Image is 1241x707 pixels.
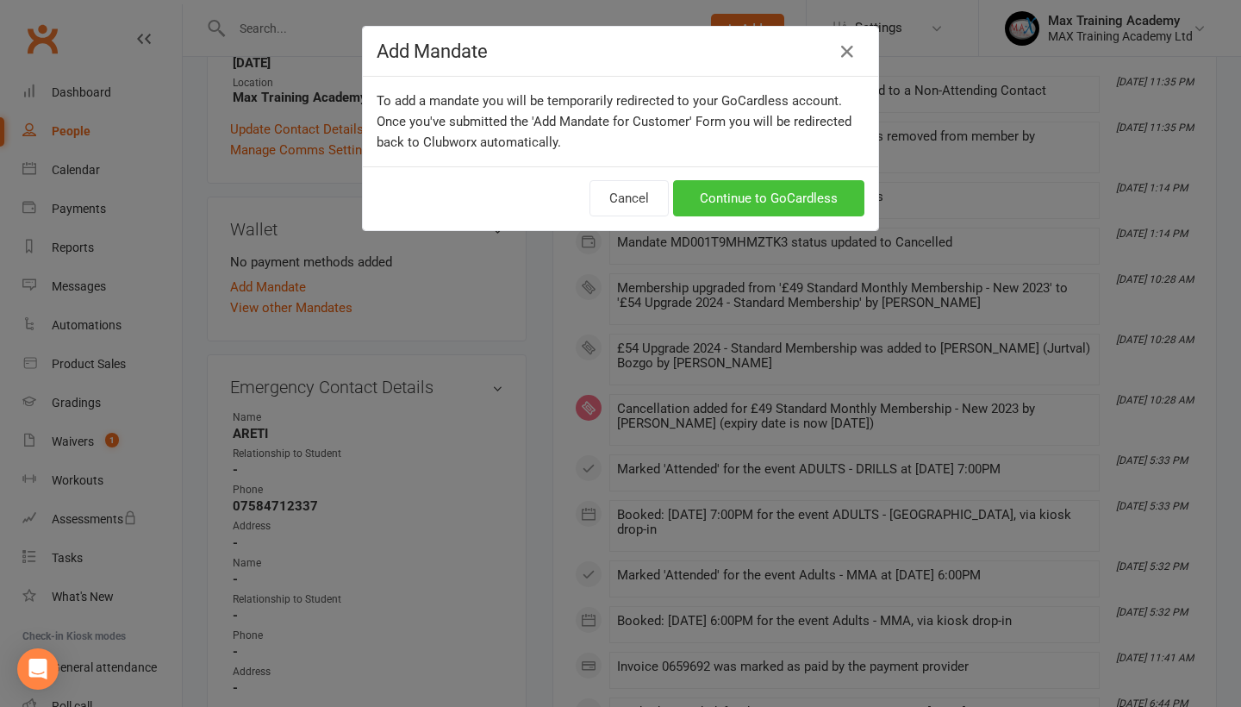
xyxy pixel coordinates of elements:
div: Open Intercom Messenger [17,648,59,690]
button: Cancel [589,180,669,216]
h4: Add Mandate [377,41,864,62]
button: Close [833,38,861,66]
a: Continue to GoCardless [673,180,864,216]
div: To add a mandate you will be temporarily redirected to your GoCardless account. Once you've submi... [363,77,878,166]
